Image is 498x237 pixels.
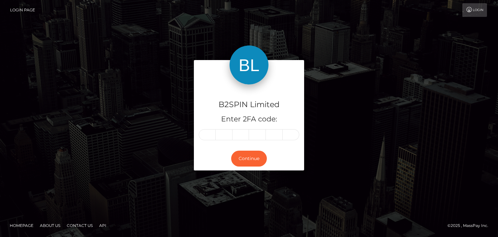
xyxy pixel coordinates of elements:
[37,220,63,231] a: About Us
[64,220,95,231] a: Contact Us
[97,220,109,231] a: API
[10,3,35,17] a: Login Page
[230,45,268,84] img: B2SPIN Limited
[447,222,493,229] div: © 2025 , MassPay Inc.
[7,220,36,231] a: Homepage
[199,114,299,124] h5: Enter 2FA code:
[199,99,299,110] h4: B2SPIN Limited
[231,151,267,167] button: Continue
[462,3,487,17] a: Login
